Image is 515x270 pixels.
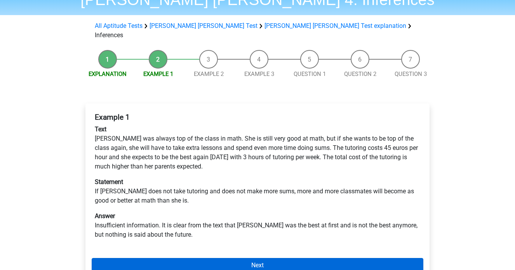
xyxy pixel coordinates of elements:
p: Insufficient information. It is clear from the text that [PERSON_NAME] was the best at first and ... [95,212,420,239]
a: Example 2 [194,71,224,77]
a: Question 1 [294,71,326,77]
a: [PERSON_NAME] [PERSON_NAME] Test [150,22,257,29]
a: Example 3 [244,71,274,77]
b: Example 1 [95,113,130,122]
a: Question 2 [344,71,376,77]
b: Statement [95,178,123,186]
p: If [PERSON_NAME] does not take tutoring and does not make more sums, more and more classmates wil... [95,177,420,205]
div: Inferences [92,21,423,40]
b: Text [95,126,106,133]
a: [PERSON_NAME] [PERSON_NAME] Test explanation [264,22,406,29]
a: Example 1 [143,71,173,77]
a: All Aptitude Tests [95,22,143,29]
a: Question 3 [395,71,427,77]
p: [PERSON_NAME] was always top of the class in math. She is still very good at math, but if she wan... [95,125,420,171]
b: Answer [95,212,115,220]
a: Explanation [89,71,127,77]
